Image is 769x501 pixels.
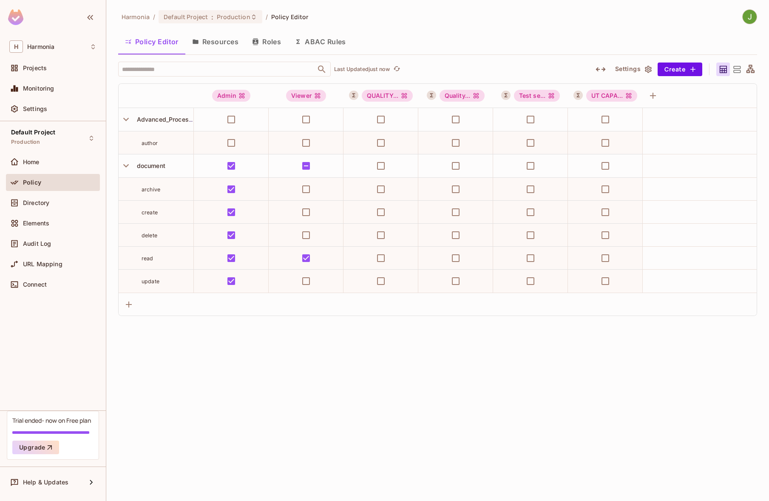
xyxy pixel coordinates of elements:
[27,43,54,50] span: Workspace: Harmonia
[271,13,309,21] span: Policy Editor
[349,91,358,100] button: A User Set is a dynamically conditioned role, grouping users based on real-time criteria.
[11,139,40,145] span: Production
[316,63,328,75] button: Open
[212,90,250,102] div: Admin
[334,66,390,73] p: Last Updated just now
[9,40,23,53] span: H
[393,65,400,74] span: refresh
[390,64,402,74] span: Click to refresh data
[133,162,165,169] span: document
[153,13,155,21] li: /
[362,90,413,102] div: QUALITY...
[12,416,91,424] div: Trial ended- now on Free plan
[217,13,250,21] span: Production
[23,261,62,268] span: URL Mapping
[658,63,702,76] button: Create
[133,116,218,123] span: Advanced_Process_Insights
[142,186,160,193] span: archive
[286,90,326,102] div: Viewer
[245,31,288,52] button: Roles
[362,90,413,102] span: QUALITY ANALYST
[266,13,268,21] li: /
[23,479,68,486] span: Help & Updates
[23,179,41,186] span: Policy
[23,105,47,112] span: Settings
[11,129,55,136] span: Default Project
[23,65,47,71] span: Projects
[142,255,153,262] span: read
[288,31,353,52] button: ABAC Rules
[514,90,560,102] div: Test se...
[8,9,23,25] img: SReyMgAAAABJRU5ErkJggg==
[142,278,159,285] span: update
[23,281,47,288] span: Connect
[743,10,757,24] img: Joseph Herath
[185,31,245,52] button: Resources
[23,199,49,206] span: Directory
[586,90,638,102] div: UT CAPA...
[586,90,638,102] span: UT CAPA Review Team
[23,159,40,165] span: Home
[573,91,583,100] button: A User Set is a dynamically conditioned role, grouping users based on real-time criteria.
[142,140,158,146] span: author
[142,232,157,239] span: delete
[440,90,485,102] div: Quality...
[427,91,436,100] button: A User Set is a dynamically conditioned role, grouping users based on real-time criteria.
[142,209,158,216] span: create
[23,220,49,227] span: Elements
[211,14,214,20] span: :
[12,441,59,454] button: Upgrade
[392,64,402,74] button: refresh
[164,13,208,21] span: Default Project
[23,85,54,92] span: Monitoring
[612,63,654,76] button: Settings
[23,240,51,247] span: Audit Log
[122,13,150,21] span: the active workspace
[118,31,185,52] button: Policy Editor
[501,91,511,100] button: A User Set is a dynamically conditioned role, grouping users based on real-time criteria.
[514,90,560,102] span: Test set1
[440,90,485,102] span: Quality Department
